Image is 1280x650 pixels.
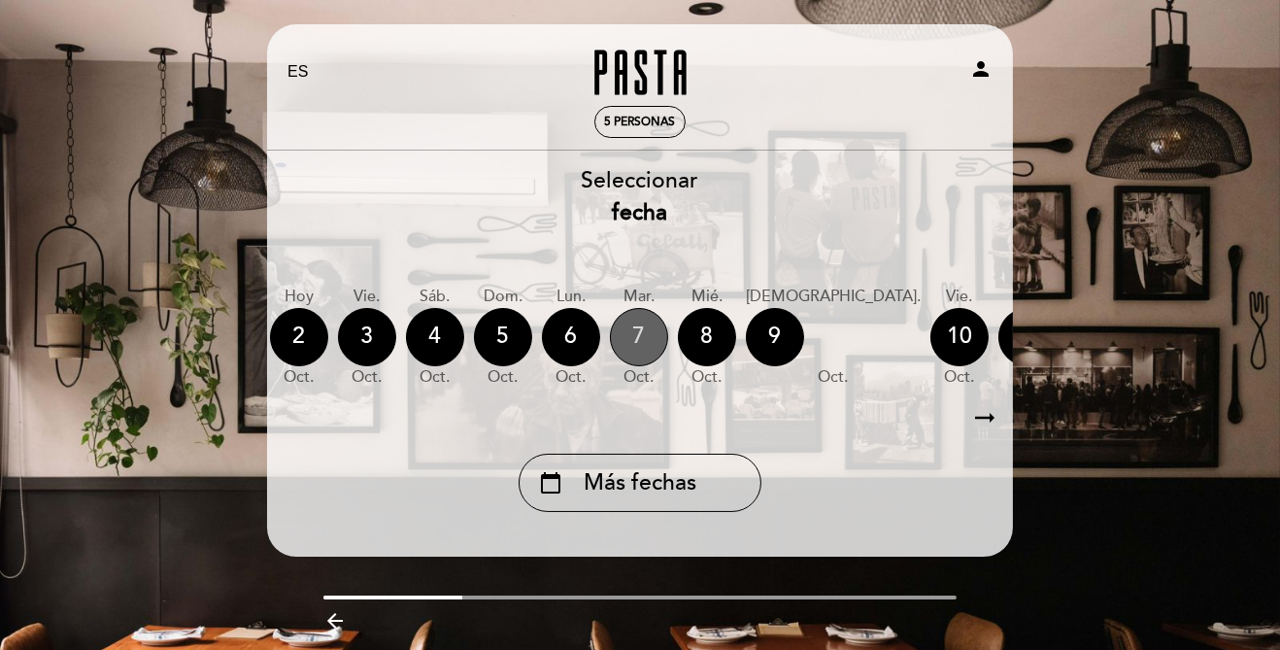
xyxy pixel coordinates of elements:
[970,397,999,439] i: arrow_right_alt
[746,286,921,308] div: [DEMOGRAPHIC_DATA].
[406,286,464,308] div: sáb.
[584,467,696,499] span: Más fechas
[474,308,532,366] div: 5
[610,308,668,366] div: 7
[323,609,347,633] i: arrow_backward
[266,165,1014,229] div: Seleccionar
[539,466,562,499] i: calendar_today
[605,115,676,129] span: 5 personas
[519,46,761,99] a: Pasta
[678,366,736,389] div: oct.
[542,286,600,308] div: lun.
[998,366,1057,389] div: oct.
[542,366,600,389] div: oct.
[338,286,396,308] div: vie.
[270,308,328,366] div: 2
[746,366,921,389] div: oct.
[930,286,989,308] div: vie.
[613,199,668,226] b: fecha
[678,308,736,366] div: 8
[610,366,668,389] div: oct.
[338,366,396,389] div: oct.
[270,286,328,308] div: Hoy
[998,286,1057,308] div: sáb.
[746,308,804,366] div: 9
[610,286,668,308] div: mar.
[474,366,532,389] div: oct.
[998,308,1057,366] div: 11
[678,286,736,308] div: mié.
[930,308,989,366] div: 10
[406,308,464,366] div: 4
[542,308,600,366] div: 6
[270,366,328,389] div: oct.
[474,286,532,308] div: dom.
[969,57,993,87] button: person
[969,57,993,81] i: person
[930,366,989,389] div: oct.
[406,366,464,389] div: oct.
[338,308,396,366] div: 3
